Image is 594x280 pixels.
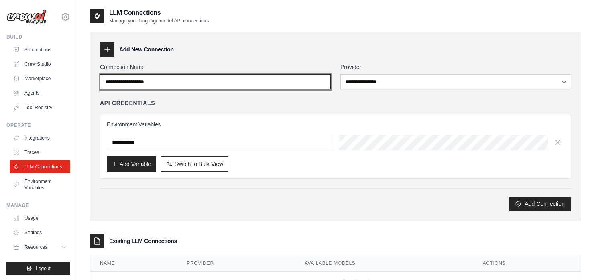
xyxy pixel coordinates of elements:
[107,156,156,172] button: Add Variable
[10,43,70,56] a: Automations
[6,34,70,40] div: Build
[100,99,155,107] h4: API Credentials
[174,160,223,168] span: Switch to Bulk View
[10,146,70,159] a: Traces
[10,212,70,225] a: Usage
[10,101,70,114] a: Tool Registry
[340,63,571,71] label: Provider
[10,226,70,239] a: Settings
[109,8,209,18] h2: LLM Connections
[473,255,581,272] th: Actions
[10,72,70,85] a: Marketplace
[10,87,70,99] a: Agents
[10,160,70,173] a: LLM Connections
[161,156,228,172] button: Switch to Bulk View
[107,120,564,128] h3: Environment Variables
[6,122,70,128] div: Operate
[100,63,331,71] label: Connection Name
[24,244,47,250] span: Resources
[90,255,177,272] th: Name
[109,237,177,245] h3: Existing LLM Connections
[10,175,70,194] a: Environment Variables
[10,58,70,71] a: Crew Studio
[109,18,209,24] p: Manage your language model API connections
[509,197,571,211] button: Add Connection
[6,9,47,24] img: Logo
[119,45,174,53] h3: Add New Connection
[6,202,70,209] div: Manage
[10,241,70,254] button: Resources
[295,255,473,272] th: Available Models
[6,262,70,275] button: Logout
[10,132,70,144] a: Integrations
[177,255,295,272] th: Provider
[36,265,51,272] span: Logout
